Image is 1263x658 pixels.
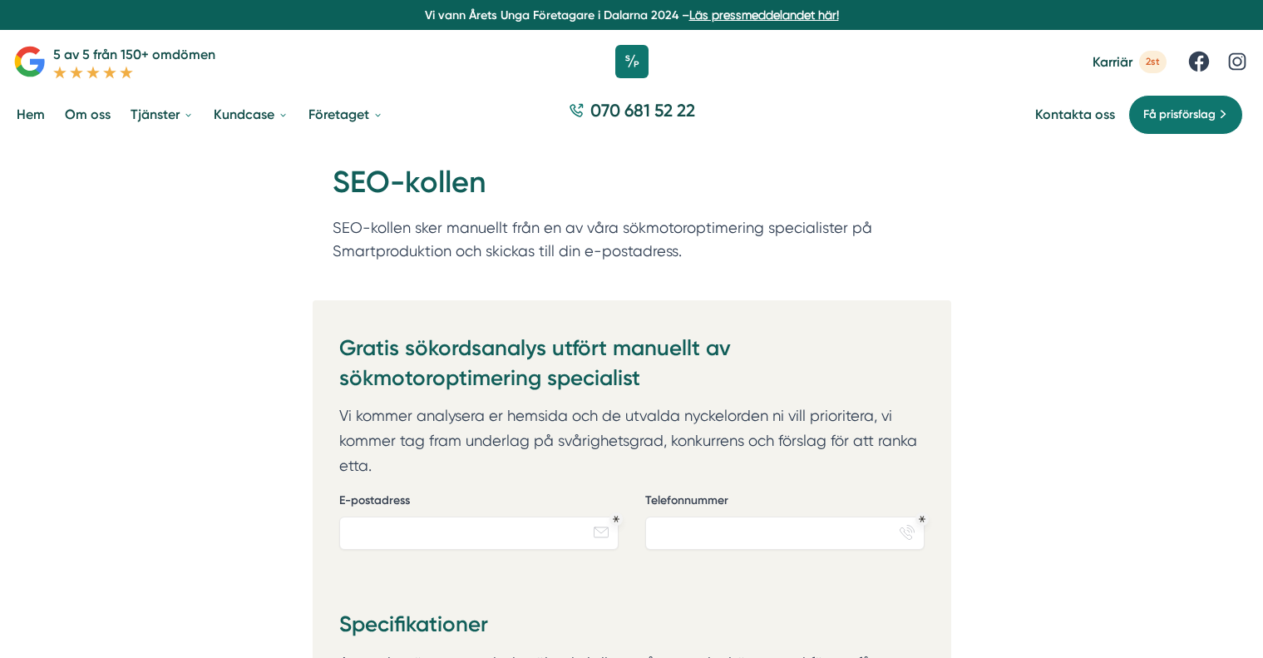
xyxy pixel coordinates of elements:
[613,516,619,522] div: Obligatoriskt
[53,44,215,65] p: 5 av 5 från 150+ omdömen
[1093,54,1132,70] span: Karriär
[590,98,695,122] span: 070 681 52 22
[127,93,197,136] a: Tjänster
[919,516,925,522] div: Obligatoriskt
[339,492,619,513] label: E-postadress
[210,93,292,136] a: Kundcase
[1143,106,1216,124] span: Få prisförslag
[7,7,1256,23] p: Vi vann Årets Unga Företagare i Dalarna 2024 –
[333,216,931,272] p: SEO-kollen sker manuellt från en av våra sökmotoroptimering specialister på Smartproduktion och s...
[1093,51,1167,73] a: Karriär 2st
[339,603,925,650] h3: Specifikationer
[689,8,839,22] a: Läs pressmeddelandet här!
[1139,51,1167,73] span: 2st
[333,162,931,216] h1: SEO-kollen
[562,98,702,131] a: 070 681 52 22
[339,327,925,404] h3: Gratis sökordsanalys utfört manuellt av sökmotoroptimering specialist
[645,492,925,513] label: Telefonnummer
[339,403,925,477] p: Vi kommer analysera er hemsida och de utvalda nyckelorden ni vill prioritera, vi kommer tag fram ...
[62,93,114,136] a: Om oss
[1128,95,1243,135] a: Få prisförslag
[1035,106,1115,122] a: Kontakta oss
[305,93,387,136] a: Företaget
[13,93,48,136] a: Hem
